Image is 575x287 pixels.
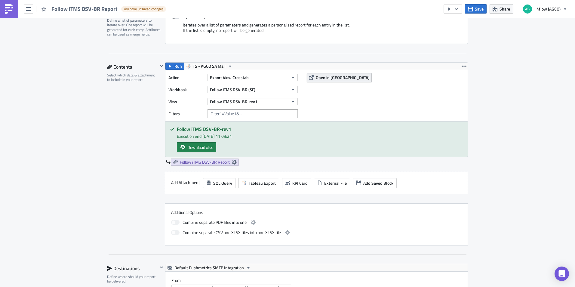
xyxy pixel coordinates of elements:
button: Run [165,63,184,70]
p: : if shows 'Shipment holding ATD for status be changed to "Collected" - you need to update status... [2,52,287,61]
div: Iterates over a list of parameters and generates a personalised report for each entry in the list... [171,22,462,38]
label: Additional Options [171,210,462,215]
div: Contents [107,62,158,71]
p: Dears [2,2,287,7]
span: Open in [GEOGRAPHIC_DATA] [316,74,370,81]
span: KPI Card [292,180,308,186]
strong: LOAD STATUS [2,52,32,57]
label: From [171,278,468,283]
span: Share [500,6,510,12]
span: Follow iTMS DSV-BR-rev1 [210,98,257,105]
span: Follow iTMS DSV-BR (SF) [210,86,255,93]
span: Combine separate PDF files into one [183,219,247,226]
label: Action [168,73,204,82]
p: : if it shows "Holding Booking details" you need to add it asap. We would like to see this inform... [2,35,287,50]
button: TS - AGCO SA Mail [184,63,235,70]
span: Follow iTMS DSV-BR Report [180,159,230,165]
img: Avatar [522,4,533,14]
a: Download xlsx [177,142,216,152]
span: Download xlsx [187,144,213,150]
div: Select which data & attachment to include in your report. [107,73,158,82]
button: Export View Crosstab [208,74,298,81]
button: Default Pushmetrics SMTP Integration [165,264,253,271]
button: SQL Query [203,178,235,188]
button: Share [490,4,513,14]
label: Filters [168,109,204,118]
label: View [168,97,204,106]
div: Define where should your report be delivered. [107,274,158,284]
span: Combine separate CSV and XLSX files into one XLSX file [183,229,281,236]
span: TS - AGCO SA Mail [193,63,226,70]
span: External File [324,180,347,186]
div: Destinations [107,264,158,273]
u: SPECIAL FIEDLS - at first 4 columns we have added a remender field for you fill in the most impor... [2,29,275,34]
button: Follow iTMS DSV-BR (SF) [208,86,298,93]
span: Add Saved Block [363,180,393,186]
p: We imediately need to know: ETD/ETA (Booking confirmation) - no later than 2 days after transport... [2,16,287,20]
button: KPI Card [282,178,311,188]
button: External File [314,178,350,188]
span: 4flow (AGCO) [537,6,561,12]
div: Execution end: [DATE] 11:03:21 [177,133,463,139]
h5: Follow iTMS DSV-BR-rev1 [177,127,463,131]
input: Filter1=Value1&... [208,109,298,118]
button: Follow iTMS DSV-BR-rev1 [208,98,298,105]
span: Tableau Export [249,180,276,186]
p: After cargo be shipped out: Status collected/ATD/ATA/Vessel name/CNTR/MBL/HBL/Status delivered [2,22,287,27]
div: Define a list of parameters to iterate over. One report will be generated for each entry. Attribu... [107,18,161,37]
span: Default Pushmetrics SMTP Integration [174,264,244,271]
body: Rich Text Area. Press ALT-0 for help. [2,2,287,116]
span: You have unsaved changes [124,7,164,11]
button: Hide content [158,264,165,271]
button: Open in [GEOGRAPHIC_DATA] [307,73,372,82]
div: Open Intercom Messenger [555,267,569,281]
p: See attached report showing all cargos assigned to your company. [2,9,287,14]
label: Workbook [168,85,204,94]
label: Add Attachment [171,178,200,187]
span: SQL Query [213,180,232,186]
span: Save [475,6,484,12]
span: Follow iTMS DSV-BR Report [51,5,118,12]
button: Tableau Export [238,178,279,188]
span: Export View Crosstab [210,74,249,81]
button: Hide content [158,62,165,69]
img: PushMetrics [4,4,14,14]
button: Save [465,4,487,14]
button: Add Saved Block [353,178,397,188]
span: Run [174,63,182,70]
a: Follow iTMS DSV-BR Report [171,159,239,166]
strong: MISSING BOOKING [2,35,42,40]
button: 4flow (AGCO) [519,2,570,16]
